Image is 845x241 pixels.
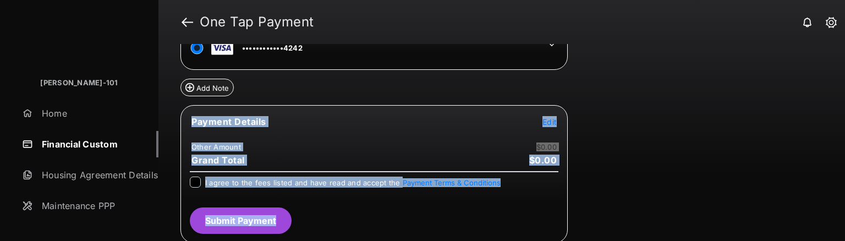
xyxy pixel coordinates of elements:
button: Add Note [180,79,234,96]
a: Financial Custom [18,131,158,157]
td: $0.00 [536,142,557,152]
span: $0.00 [529,155,557,166]
a: Home [18,100,158,127]
span: Payment Details [191,116,266,127]
td: Other Amount [191,142,242,152]
button: Submit Payment [190,207,292,234]
span: ••••••••••••4242 [242,43,303,52]
span: Edit [542,117,557,127]
span: Grand Total [191,155,245,166]
a: Housing Agreement Details [18,162,158,188]
strong: One Tap Payment [200,15,314,29]
a: Maintenance PPP [18,193,158,219]
p: [PERSON_NAME]-101 [40,78,118,89]
span: I agree to the fees listed and have read and accept the [205,178,501,187]
button: I agree to the fees listed and have read and accept the [403,178,501,187]
button: Edit [542,116,557,127]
